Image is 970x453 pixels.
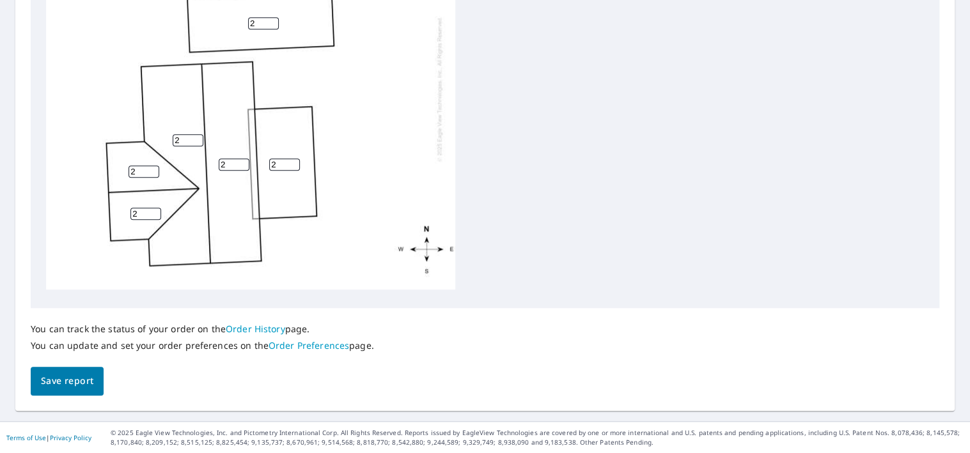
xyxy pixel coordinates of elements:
[6,433,46,442] a: Terms of Use
[226,323,285,335] a: Order History
[6,434,91,441] p: |
[111,428,964,447] p: © 2025 Eagle View Technologies, Inc. and Pictometry International Corp. All Rights Reserved. Repo...
[269,339,349,351] a: Order Preferences
[31,323,374,335] p: You can track the status of your order on the page.
[41,373,93,389] span: Save report
[31,367,104,395] button: Save report
[50,433,91,442] a: Privacy Policy
[31,340,374,351] p: You can update and set your order preferences on the page.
